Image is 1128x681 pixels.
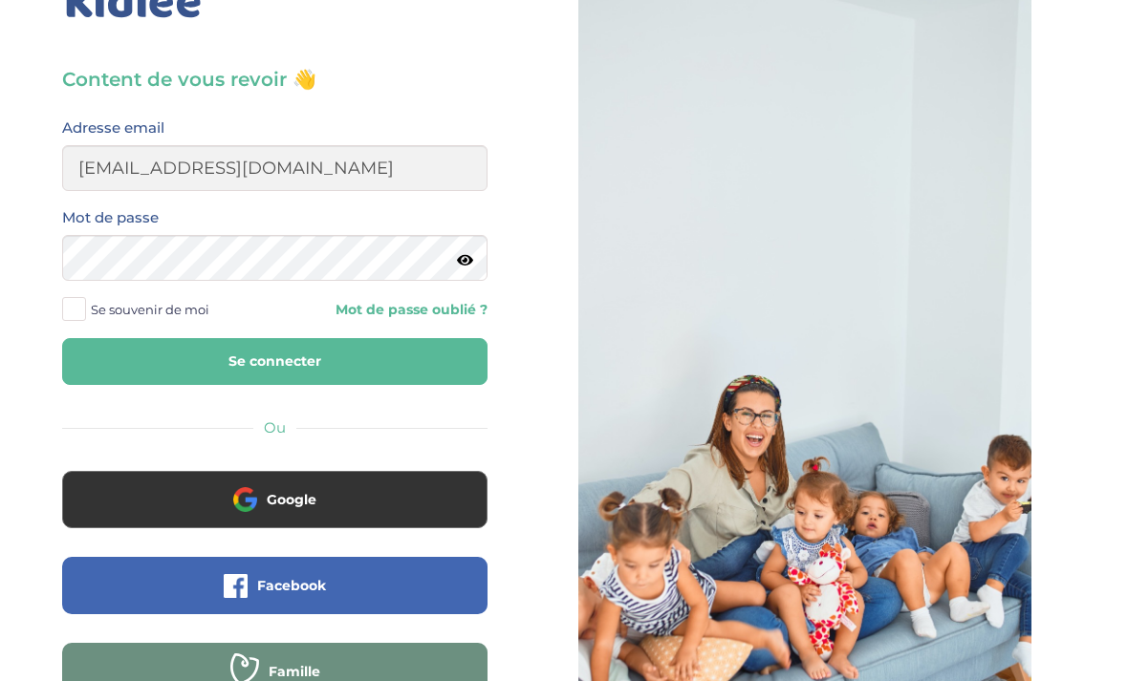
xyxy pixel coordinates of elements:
a: Google [62,503,488,521]
button: Se connecter [62,338,488,385]
a: Facebook [62,589,488,607]
label: Adresse email [62,116,164,140]
span: Famille [269,662,320,681]
input: Email [62,145,488,191]
span: Google [267,490,316,509]
span: Ou [264,418,286,436]
span: Se souvenir de moi [91,297,209,322]
img: facebook.png [224,574,248,598]
label: Mot de passe [62,205,159,230]
img: google.png [233,487,257,511]
span: Facebook [257,576,326,595]
a: Mot de passe oublié ? [290,301,488,319]
h3: Content de vous revoir 👋 [62,66,488,93]
button: Google [62,471,488,528]
button: Facebook [62,557,488,614]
